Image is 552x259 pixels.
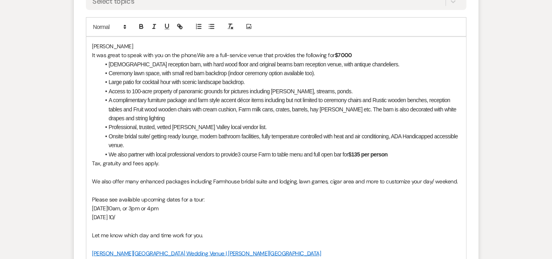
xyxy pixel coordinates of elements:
[92,195,460,204] p: Please see available upcoming dates for a tour:
[109,61,399,68] span: [DEMOGRAPHIC_DATA] reception barn, with hard wood floor and original beams barn reception venue, ...
[92,250,321,257] a: [PERSON_NAME][GEOGRAPHIC_DATA] Wedding Venue | [PERSON_NAME][GEOGRAPHIC_DATA]
[109,133,459,148] span: Onsite bridal suite/ getting ready lounge, modern bathroom facilities, fully temperature controll...
[92,204,460,213] p: [DATE]10am, or 3pm or 4pm
[100,150,460,159] li: We also partner with local professional vendors to provide
[238,151,348,158] span: 3 course Farm to table menu and full open bar for
[109,88,353,95] span: Access to 100-acre property of panoramic grounds for pictures including [PERSON_NAME], streams, p...
[109,124,267,130] span: Professional, trusted, vetted [PERSON_NAME] Valley local vendor list.
[92,178,458,185] span: We also offer many enhanced packages including Farmhouse bridal suite and lodging, lawn games, ci...
[109,79,245,85] span: Large patio for cocktail hour with scenic landscape backdrop.
[197,51,335,59] span: We are a full-service venue that provides the following for
[92,42,460,51] p: [PERSON_NAME]
[92,159,460,168] p: Tax, gratuity and fees apply.
[109,97,458,121] span: A complimentary furniture package and farm style accent décor items including but not limited to ...
[335,51,352,59] strong: $7000
[92,231,460,240] p: Let me know which day and time work for you.
[92,51,460,60] p: It was great to speak with you on the phone.
[348,151,388,158] strong: $135 per person
[92,213,460,222] p: [DATE] 10/
[109,70,315,76] span: Ceremony lawn space, with small red barn backdrop (indoor ceremony option available too).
